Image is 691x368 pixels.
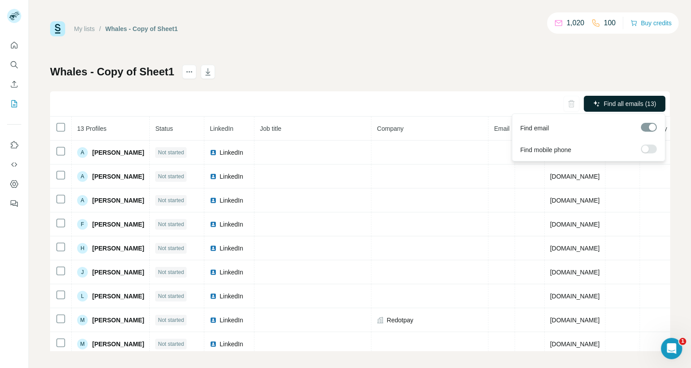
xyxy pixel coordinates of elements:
[219,220,243,229] span: LinkedIn
[550,245,600,252] span: [DOMAIN_NAME]
[77,125,106,132] span: 13 Profiles
[77,147,88,158] div: A
[92,172,144,181] span: [PERSON_NAME]
[7,176,21,192] button: Dashboard
[604,18,616,28] p: 100
[219,196,243,205] span: LinkedIn
[155,125,173,132] span: Status
[219,316,243,325] span: LinkedIn
[50,21,65,36] img: Surfe Logo
[158,149,184,157] span: Not started
[550,341,600,348] span: [DOMAIN_NAME]
[158,340,184,348] span: Not started
[550,269,600,276] span: [DOMAIN_NAME]
[210,221,217,228] img: LinkedIn logo
[550,221,600,228] span: [DOMAIN_NAME]
[584,96,665,112] button: Find all emails (13)
[604,99,656,108] span: Find all emails (13)
[7,137,21,153] button: Use Surfe on LinkedIn
[92,220,144,229] span: [PERSON_NAME]
[7,9,21,23] img: Avatar
[7,76,21,92] button: Enrich CSV
[219,340,243,348] span: LinkedIn
[182,65,196,79] button: actions
[661,338,682,359] iframe: Intercom live chat
[74,25,95,32] a: My lists
[7,96,21,112] button: My lists
[494,125,509,132] span: Email
[77,243,88,254] div: H
[92,196,144,205] span: [PERSON_NAME]
[550,173,600,180] span: [DOMAIN_NAME]
[77,219,88,230] div: F
[77,291,88,301] div: L
[550,293,600,300] span: [DOMAIN_NAME]
[219,292,243,301] span: LinkedIn
[210,317,217,324] img: LinkedIn logo
[377,125,403,132] span: Company
[219,148,243,157] span: LinkedIn
[158,292,184,300] span: Not started
[158,244,184,252] span: Not started
[158,196,184,204] span: Not started
[105,24,178,33] div: Whales - Copy of Sheet1
[158,316,184,324] span: Not started
[7,157,21,172] button: Use Surfe API
[77,195,88,206] div: A
[260,125,281,132] span: Job title
[210,149,217,156] img: LinkedIn logo
[550,197,600,204] span: [DOMAIN_NAME]
[92,292,144,301] span: [PERSON_NAME]
[7,37,21,53] button: Quick start
[158,268,184,276] span: Not started
[520,124,549,133] span: Find email
[219,172,243,181] span: LinkedIn
[92,268,144,277] span: [PERSON_NAME]
[219,244,243,253] span: LinkedIn
[92,340,144,348] span: [PERSON_NAME]
[7,57,21,73] button: Search
[210,197,217,204] img: LinkedIn logo
[7,196,21,211] button: Feedback
[77,171,88,182] div: A
[210,293,217,300] img: LinkedIn logo
[99,24,101,33] li: /
[92,244,144,253] span: [PERSON_NAME]
[630,17,671,29] button: Buy credits
[50,65,174,79] h1: Whales - Copy of Sheet1
[210,245,217,252] img: LinkedIn logo
[679,338,686,345] span: 1
[520,145,571,154] span: Find mobile phone
[210,269,217,276] img: LinkedIn logo
[210,341,217,348] img: LinkedIn logo
[210,125,233,132] span: LinkedIn
[219,268,243,277] span: LinkedIn
[92,148,144,157] span: [PERSON_NAME]
[92,316,144,325] span: [PERSON_NAME]
[386,316,413,325] span: Redotpay
[550,317,600,324] span: [DOMAIN_NAME]
[77,267,88,278] div: J
[158,172,184,180] span: Not started
[210,173,217,180] img: LinkedIn logo
[566,18,584,28] p: 1,020
[158,220,184,228] span: Not started
[77,315,88,325] div: M
[77,339,88,349] div: M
